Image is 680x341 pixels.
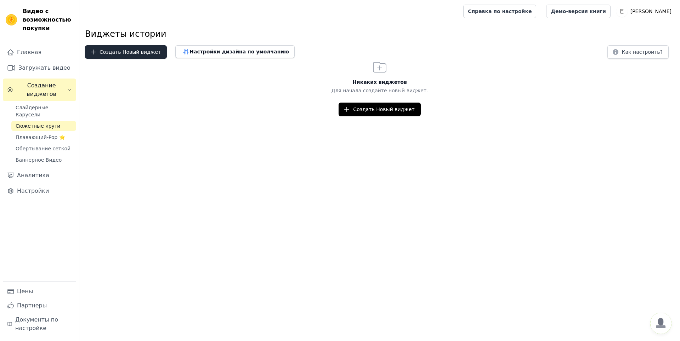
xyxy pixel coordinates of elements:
img: Визуп [6,14,17,25]
a: Как настроить? [607,50,669,57]
ya-tr-span: Справка по настройке [468,8,532,14]
button: Настройки дизайна по умолчанию [175,45,294,58]
a: Слайдерные Карусели [11,103,76,120]
a: Документы по настройке [3,313,76,335]
div: Открытый чат [650,313,671,334]
ya-tr-span: Загружать видео [18,64,70,72]
button: Как настроить? [607,45,669,59]
a: Главная [3,45,76,59]
ya-tr-span: Слайдерные Карусели [16,105,48,117]
a: Загружать видео [3,61,76,75]
text: E [620,8,624,15]
ya-tr-span: Цены [17,287,33,296]
a: Демо-версия книги [546,5,610,18]
ya-tr-span: Настройки дизайна по умолчанию [189,48,289,55]
ya-tr-span: Главная [17,48,41,57]
a: Плавающий-Pop ⭐ [11,132,76,142]
a: Справка по настройке [463,5,536,18]
a: Настройки [3,184,76,198]
ya-tr-span: Как настроить? [622,48,663,56]
ya-tr-span: Аналитика [17,171,49,180]
a: Обертывание сеткой [11,144,76,154]
ya-tr-span: Партнеры [17,301,47,310]
ya-tr-span: [PERSON_NAME] [630,8,671,14]
button: Создать Новый виджет [339,103,420,116]
ya-tr-span: Никаких виджетов [352,79,407,85]
ya-tr-span: Демо-версия книги [551,8,606,14]
a: Партнеры [3,299,76,313]
ya-tr-span: Настройки [17,187,49,195]
a: Сюжетные круги [11,121,76,131]
ya-tr-span: Сюжетные круги [16,123,60,129]
a: Цены [3,284,76,299]
ya-tr-span: Документы по настройке [15,316,72,333]
a: Баннерное Видео [11,155,76,165]
ya-tr-span: Создать Новый виджет [100,48,161,56]
ya-tr-span: Видео с возможностью покупки [23,8,71,31]
button: Создание виджетов [3,79,76,101]
ya-tr-span: Плавающий-Pop ⭐ [16,134,65,140]
ya-tr-span: Виджеты истории [85,29,166,39]
button: Создать Новый виджет [85,45,167,59]
button: E [PERSON_NAME] [616,5,674,18]
ya-tr-span: Обертывание сеткой [16,146,70,151]
a: Аналитика [3,168,76,183]
ya-tr-span: Баннерное Видео [16,157,62,163]
ya-tr-span: Создание виджетов [27,82,56,97]
ya-tr-span: Для начала создайте новый виджет. [331,88,428,93]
